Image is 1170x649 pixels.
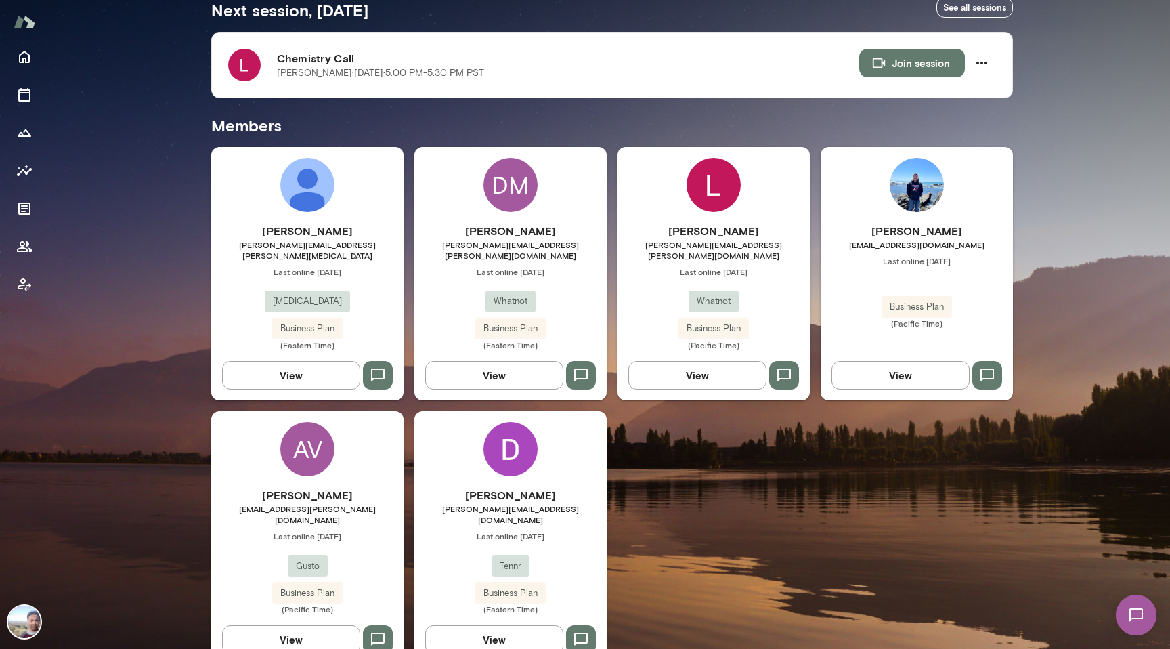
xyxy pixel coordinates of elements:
button: View [628,361,766,390]
span: (Eastern Time) [211,339,404,350]
button: Insights [11,157,38,184]
span: (Pacific Time) [821,318,1013,329]
img: Daniel Guillen [483,422,538,476]
img: Daniel Epstein [280,158,334,212]
span: Business Plan [678,322,749,335]
span: Last online [DATE] [617,266,810,277]
h6: Chemistry Call [277,50,859,66]
span: Business Plan [272,322,343,335]
button: View [222,361,360,390]
h6: [PERSON_NAME] [414,487,607,503]
span: [EMAIL_ADDRESS][PERSON_NAME][DOMAIN_NAME] [211,503,404,525]
span: [PERSON_NAME][EMAIL_ADDRESS][PERSON_NAME][MEDICAL_DATA] [211,239,404,261]
span: Last online [DATE] [211,530,404,541]
h6: [PERSON_NAME] [617,223,810,239]
span: (Pacific Time) [211,604,404,614]
span: (Pacific Time) [617,339,810,350]
span: Whatnot [689,295,739,308]
button: Join session [859,49,965,77]
span: Last online [DATE] [211,266,404,277]
span: Business Plan [272,587,343,600]
h5: Members [211,114,1013,136]
h6: [PERSON_NAME] [414,223,607,239]
button: Documents [11,195,38,222]
button: View [425,361,563,390]
span: Last online [DATE] [821,255,1013,266]
button: Client app [11,271,38,298]
span: (Eastern Time) [414,604,607,614]
span: Business Plan [475,587,546,600]
span: Last online [DATE] [414,266,607,277]
img: Mento [14,9,35,35]
span: Whatnot [485,295,536,308]
span: (Eastern Time) [414,339,607,350]
h6: [PERSON_NAME] [211,223,404,239]
div: AV [280,422,334,476]
h6: [PERSON_NAME] [821,223,1013,239]
span: [PERSON_NAME][EMAIL_ADDRESS][DOMAIN_NAME] [414,503,607,525]
button: Growth Plan [11,119,38,146]
span: Last online [DATE] [414,530,607,541]
span: [PERSON_NAME][EMAIL_ADDRESS][PERSON_NAME][DOMAIN_NAME] [414,239,607,261]
button: Home [11,43,38,70]
button: Members [11,233,38,260]
p: [PERSON_NAME] · [DATE] · 5:00 PM-5:30 PM PST [277,66,484,80]
span: Business Plan [475,322,546,335]
img: Logan Bestwick [687,158,741,212]
img: Vipin Hegde [8,606,41,638]
div: DM [483,158,538,212]
span: Gusto [288,560,328,573]
span: [MEDICAL_DATA] [265,295,350,308]
button: View [831,361,970,390]
span: [PERSON_NAME][EMAIL_ADDRESS][PERSON_NAME][DOMAIN_NAME] [617,239,810,261]
img: Zhe Tang [890,158,944,212]
h6: [PERSON_NAME] [211,487,404,503]
span: [EMAIL_ADDRESS][DOMAIN_NAME] [821,239,1013,250]
span: Business Plan [882,300,952,314]
span: Tennr [492,560,529,573]
button: Sessions [11,81,38,108]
